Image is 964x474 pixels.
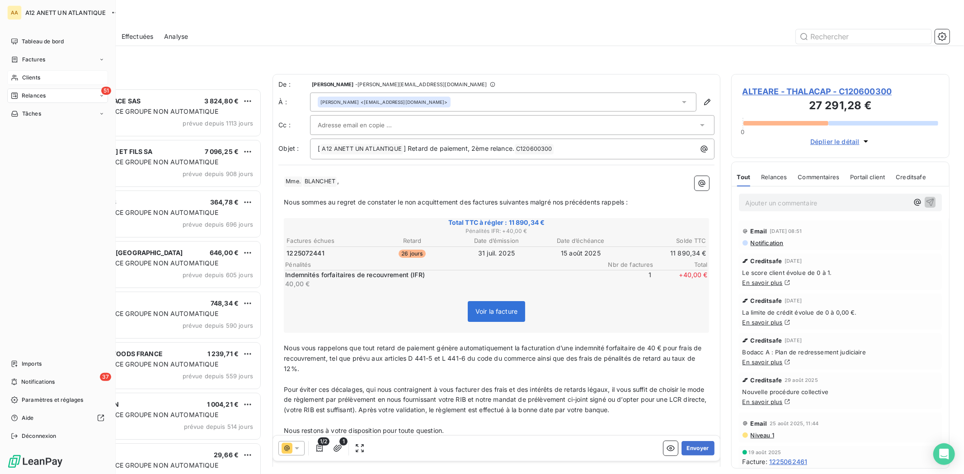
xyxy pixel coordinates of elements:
[737,173,751,181] span: Tout
[278,144,299,152] span: Objet :
[211,299,239,307] span: 748,34 €
[285,227,708,235] span: Pénalités IFR : + 40,00 €
[22,414,34,422] span: Aide
[339,437,348,446] span: 1
[404,144,514,152] span: ] Retard de paiement, 2ème relance.
[399,250,425,258] span: 26 jours
[25,9,106,16] span: A12 ANETT UN ATLANTIQUE
[810,137,860,146] span: Déplier le détail
[896,173,926,181] span: Creditsafe
[207,350,239,358] span: 1 239,71 €
[785,298,802,303] span: [DATE]
[654,270,708,288] span: + 40,00 €
[65,209,218,216] span: PLAN DE RELANCE GROUPE NON AUTOMATIQUE
[743,358,783,366] a: En savoir plus
[183,221,253,228] span: prévue depuis 696 jours
[623,236,707,246] th: Solde TTC
[205,148,239,155] span: 7 096,25 €
[337,177,339,185] span: ,
[785,377,818,383] span: 29 août 2025
[751,297,782,304] span: Creditsafe
[318,118,415,132] input: Adresse email en copie ...
[750,432,774,439] span: Niveau 1
[22,360,42,368] span: Imports
[769,457,808,466] span: 1225062461
[355,82,487,87] span: - [PERSON_NAME][EMAIL_ADDRESS][DOMAIN_NAME]
[751,376,782,384] span: Creditsafe
[320,99,359,105] span: [PERSON_NAME]
[751,257,782,265] span: Creditsafe
[284,177,302,187] span: Mme.
[597,270,652,288] span: 1
[318,437,329,446] span: 1/2
[682,441,715,455] button: Envoyer
[743,309,938,316] span: La limite de crédit évolue de 0 à 0,00 €.
[770,228,802,234] span: [DATE] 08:51
[785,338,802,343] span: [DATE]
[22,432,56,440] span: Déconnexion
[287,249,324,258] span: 1225072441
[475,307,517,315] span: Voir la facture
[623,248,707,258] td: 11 890,34 €
[278,80,310,89] span: De :
[743,269,938,276] span: Le score client évolue de 0 à 1.
[7,454,63,469] img: Logo LeanPay
[743,98,938,116] h3: 27 291,28 €
[210,198,239,206] span: 364,78 €
[320,144,403,154] span: A12 ANETT UN ATLANTIQUE
[101,87,111,95] span: 51
[785,258,802,264] span: [DATE]
[183,271,253,279] span: prévue depuis 605 jours
[22,56,45,64] span: Factures
[21,378,55,386] span: Notifications
[599,261,654,268] span: Nbr de factures
[808,136,873,147] button: Déplier le détail
[743,319,783,326] a: En savoir plus
[22,396,83,404] span: Paramètres et réglages
[285,270,596,279] p: Indemnités forfaitaires de recouvrement (IFR)
[43,88,262,474] div: grid
[750,239,784,246] span: Notification
[933,443,955,465] div: Open Intercom Messenger
[749,450,781,455] span: 19 août 2025
[278,121,310,130] label: Cc :
[65,259,218,267] span: PLAN DE RELANCE GROUPE NON AUTOMATIQUE
[455,248,538,258] td: 31 juil. 2025
[515,144,554,154] span: C120600300
[761,173,787,181] span: Relances
[741,128,745,135] span: 0
[850,173,885,181] span: Portail client
[204,97,239,105] span: 3 824,80 €
[278,98,310,107] label: À :
[22,110,41,118] span: Tâches
[743,85,938,98] span: ALTEARE - THALACAP - C120600300
[743,457,767,466] span: Facture :
[122,32,154,41] span: Effectuées
[183,120,253,127] span: prévue depuis 1113 jours
[7,411,108,425] a: Aide
[751,337,782,344] span: Creditsafe
[751,228,767,235] span: Email
[743,349,938,356] span: Bodacc A : Plan de redressement judiciaire
[455,236,538,246] th: Date d’émission
[743,279,783,286] a: En savoir plus
[539,248,623,258] td: 15 août 2025
[284,344,703,372] span: Nous vous rappelons que tout retard de paiement génère automatiquement la facturation d’une indem...
[65,310,218,317] span: PLAN DE RELANCE GROUPE NON AUTOMATIQUE
[64,249,183,256] span: BONSEJOUR EN [GEOGRAPHIC_DATA]
[207,400,239,408] span: 1 004,21 €
[539,236,623,246] th: Date d’échéance
[284,427,444,434] span: Nous restons à votre disposition pour toute question.
[183,170,253,177] span: prévue depuis 908 jours
[303,177,337,187] span: BLANCHET
[770,421,819,426] span: 25 août 2025, 11:44
[183,372,253,380] span: prévue depuis 559 jours
[285,279,596,288] p: 40,00 €
[371,236,454,246] th: Retard
[65,107,218,115] span: PLAN DE RELANCE GROUPE NON AUTOMATIQUE
[284,198,628,206] span: Nous sommes au regret de constater le non acquittement des factures suivantes malgré nos précéden...
[312,82,353,87] span: [PERSON_NAME]
[22,37,64,46] span: Tableau de bord
[743,398,783,405] a: En savoir plus
[284,386,709,414] span: Pour éviter ces décalages, qui nous contraignent à vous facturer des frais et des intérêts de ret...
